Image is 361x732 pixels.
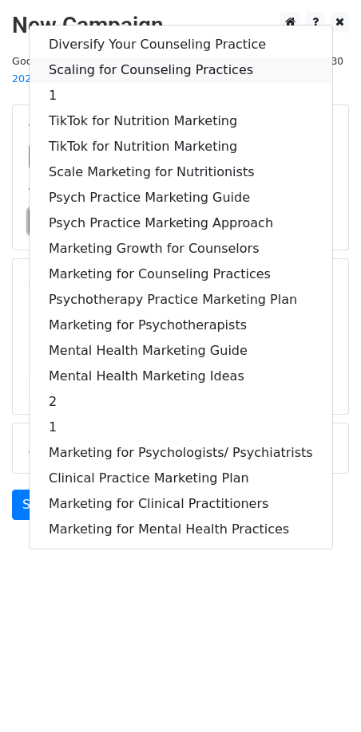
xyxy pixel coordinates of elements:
[30,389,332,415] a: 2
[30,338,332,364] a: Mental Health Marketing Guide
[30,159,332,185] a: Scale Marketing for Nutritionists
[30,415,332,440] a: 1
[30,313,332,338] a: Marketing for Psychotherapists
[30,440,332,466] a: Marketing for Psychologists/ Psychiatrists
[30,32,332,57] a: Diversify Your Counseling Practice
[30,83,332,108] a: 1
[30,134,332,159] a: TikTok for Nutrition Marketing
[30,262,332,287] a: Marketing for Counseling Practices
[12,12,349,39] h2: New Campaign
[12,55,227,85] small: Google Sheet:
[281,655,361,732] iframe: Chat Widget
[30,57,332,83] a: Scaling for Counseling Practices
[30,517,332,542] a: Marketing for Mental Health Practices
[12,490,65,520] a: Send
[30,185,332,211] a: Psych Practice Marketing Guide
[30,466,332,491] a: Clinical Practice Marketing Plan
[30,108,332,134] a: TikTok for Nutrition Marketing
[30,236,332,262] a: Marketing Growth for Counselors
[30,287,332,313] a: Psychotherapy Practice Marketing Plan
[30,491,332,517] a: Marketing for Clinical Practitioners
[30,211,332,236] a: Psych Practice Marketing Approach
[30,364,332,389] a: Mental Health Marketing Ideas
